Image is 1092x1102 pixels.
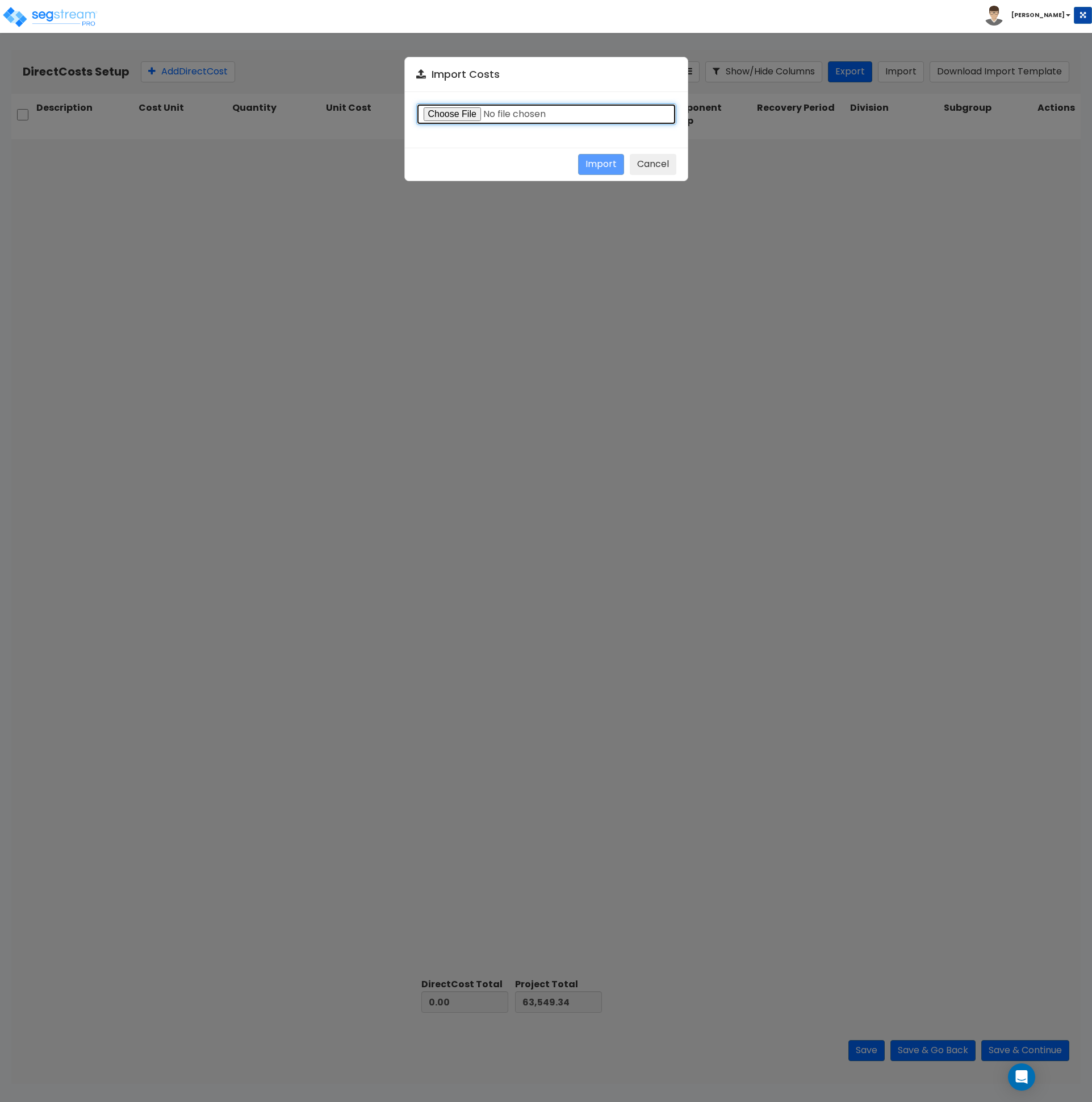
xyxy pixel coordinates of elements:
[578,154,624,175] button: Import
[1008,1063,1035,1091] div: Open Intercom Messenger
[1011,11,1065,19] b: [PERSON_NAME]
[984,6,1004,26] img: avatar.png
[630,154,676,175] button: Cancel
[416,69,676,80] h4: Import Costs
[2,6,98,28] img: logo_pro_r.png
